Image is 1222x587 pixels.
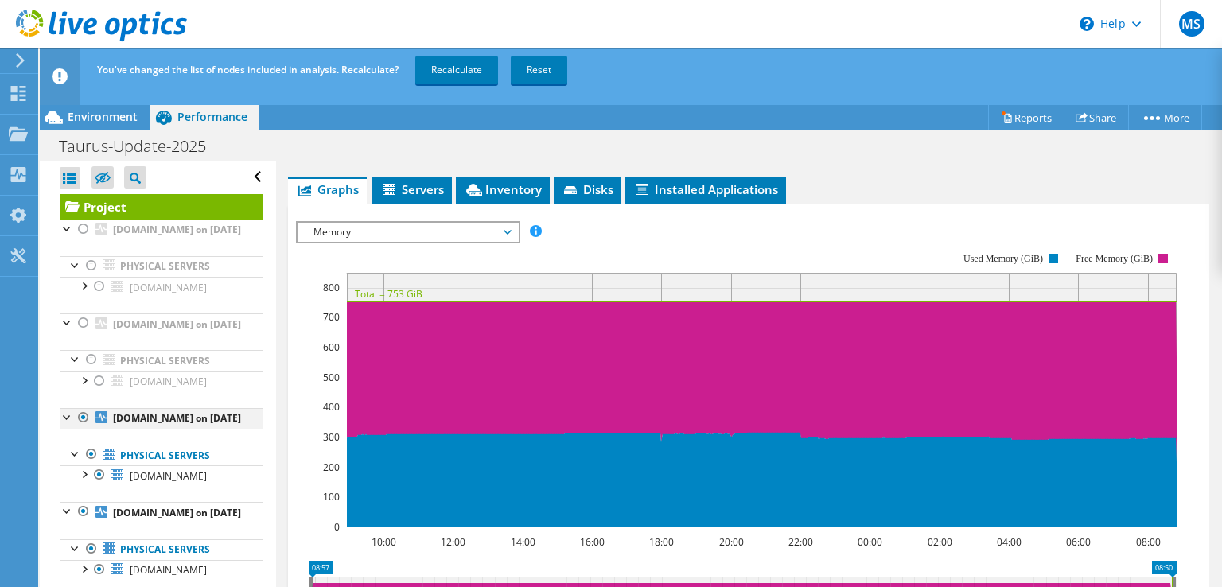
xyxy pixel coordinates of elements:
text: 02:00 [928,535,952,549]
b: [DOMAIN_NAME] on [DATE] [113,506,241,519]
span: Memory [305,223,510,242]
text: 18:00 [649,535,674,549]
a: [DOMAIN_NAME] [60,371,263,392]
a: Share [1064,105,1129,130]
text: 200 [323,461,340,474]
a: Physical Servers [60,350,263,371]
text: 10:00 [372,535,396,549]
span: Inventory [464,181,542,197]
span: [DOMAIN_NAME] [130,469,207,483]
text: 100 [323,490,340,503]
a: [DOMAIN_NAME] [60,465,263,486]
a: Project [60,194,263,220]
span: [DOMAIN_NAME] [130,375,207,388]
text: 00:00 [858,535,882,549]
a: [DOMAIN_NAME] [60,277,263,297]
text: 300 [323,430,340,444]
a: [DOMAIN_NAME] on [DATE] [60,408,263,429]
a: [DOMAIN_NAME] [60,560,263,581]
text: Total = 753 GiB [355,287,422,301]
span: Environment [68,109,138,124]
text: 600 [323,340,340,354]
b: [DOMAIN_NAME] on [DATE] [113,317,241,331]
span: MS [1179,11,1204,37]
span: [DOMAIN_NAME] [130,281,207,294]
svg: \n [1080,17,1094,31]
a: [DOMAIN_NAME] on [DATE] [60,502,263,523]
text: 14:00 [511,535,535,549]
a: Physical Servers [60,539,263,560]
b: [DOMAIN_NAME] on [DATE] [113,411,241,425]
a: [DOMAIN_NAME] on [DATE] [60,220,263,240]
text: 0 [334,520,340,534]
a: More [1128,105,1202,130]
a: Physical Servers [60,256,263,277]
span: Servers [380,181,444,197]
text: 04:00 [997,535,1022,549]
text: 700 [323,310,340,324]
text: 800 [323,281,340,294]
text: 20:00 [719,535,744,549]
a: Reports [988,105,1064,130]
text: 08:00 [1136,535,1161,549]
h1: Taurus-Update-2025 [52,138,231,155]
span: Disks [562,181,613,197]
text: 06:00 [1066,535,1091,549]
a: Reset [511,56,567,84]
text: Used Memory (GiB) [963,253,1043,264]
span: You've changed the list of nodes included in analysis. Recalculate? [97,63,399,76]
text: 22:00 [788,535,813,549]
span: Performance [177,109,247,124]
text: Free Memory (GiB) [1076,253,1154,264]
span: Graphs [296,181,359,197]
text: 16:00 [580,535,605,549]
a: Physical Servers [60,445,263,465]
b: [DOMAIN_NAME] on [DATE] [113,223,241,236]
text: 12:00 [441,535,465,549]
text: 500 [323,371,340,384]
span: Installed Applications [633,181,778,197]
a: [DOMAIN_NAME] on [DATE] [60,313,263,334]
text: 400 [323,400,340,414]
span: [DOMAIN_NAME] [130,563,207,577]
a: Recalculate [415,56,498,84]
